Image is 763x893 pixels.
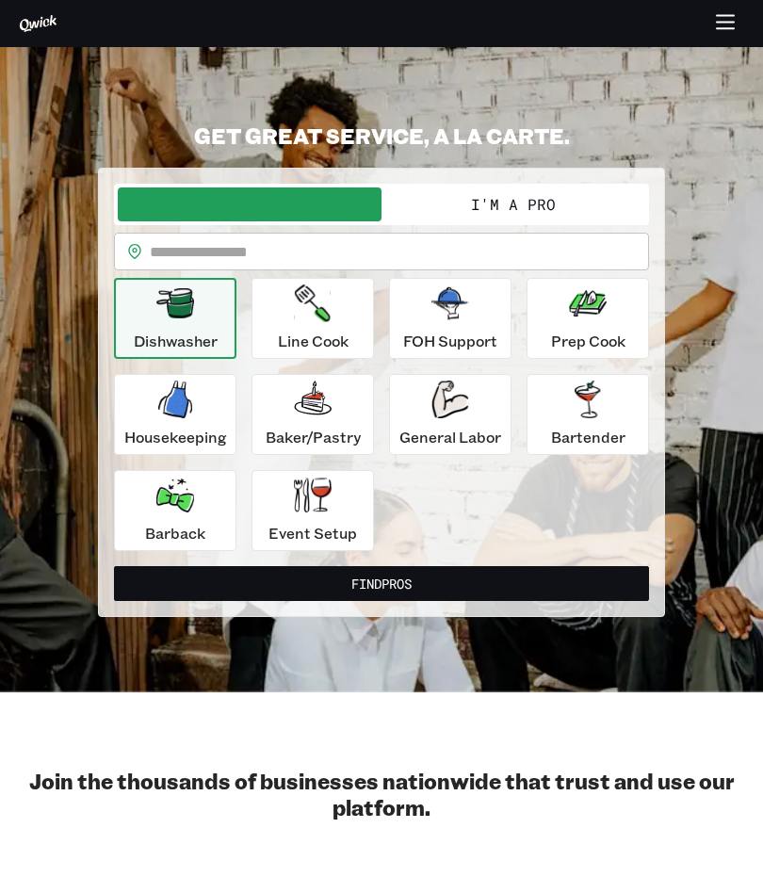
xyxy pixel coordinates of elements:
h2: Join the thousands of businesses nationwide that trust and use our platform. [19,768,744,820]
button: FOH Support [389,278,511,359]
button: FindPros [114,566,649,601]
p: Baker/Pastry [266,426,361,448]
p: Line Cook [278,330,349,352]
p: Housekeeping [124,426,227,448]
button: Dishwasher [114,278,236,359]
button: Baker/Pastry [252,374,374,455]
p: Barback [145,522,205,544]
p: Bartender [551,426,625,448]
button: Line Cook [252,278,374,359]
button: I'm a Pro [381,187,645,221]
button: Barback [114,470,236,551]
button: I'm a Business [118,187,381,221]
p: Event Setup [268,522,357,544]
button: Event Setup [252,470,374,551]
p: General Labor [399,426,501,448]
p: Prep Cook [551,330,625,352]
button: General Labor [389,374,511,455]
h2: GET GREAT SERVICE, A LA CARTE. [98,122,665,149]
button: Prep Cook [527,278,649,359]
p: Dishwasher [134,330,218,352]
button: Bartender [527,374,649,455]
p: FOH Support [403,330,497,352]
button: Housekeeping [114,374,236,455]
